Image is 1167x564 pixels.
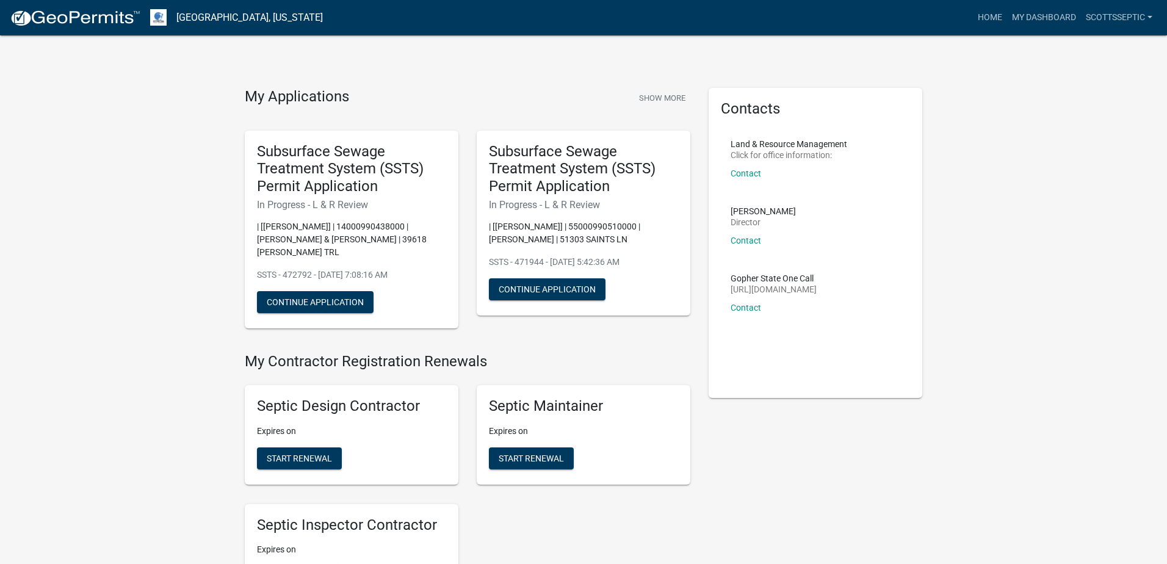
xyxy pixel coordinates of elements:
h5: Subsurface Sewage Treatment System (SSTS) Permit Application [489,143,678,195]
button: Show More [634,88,690,108]
img: Otter Tail County, Minnesota [150,9,167,26]
p: | [[PERSON_NAME]] | 14000990438000 | [PERSON_NAME] & [PERSON_NAME] | 39618 [PERSON_NAME] TRL [257,220,446,259]
h5: Septic Inspector Contractor [257,516,446,534]
p: | [[PERSON_NAME]] | 55000990510000 | [PERSON_NAME] | 51303 SAINTS LN [489,220,678,246]
h4: My Contractor Registration Renewals [245,353,690,371]
a: Contact [731,303,761,313]
a: [GEOGRAPHIC_DATA], [US_STATE] [176,7,323,28]
button: Continue Application [257,291,374,313]
a: Home [973,6,1007,29]
p: Director [731,218,796,226]
a: Contact [731,168,761,178]
a: My Dashboard [1007,6,1081,29]
span: Start Renewal [267,453,332,463]
h4: My Applications [245,88,349,106]
p: Expires on [257,425,446,438]
h5: Contacts [721,100,910,118]
button: Start Renewal [257,447,342,469]
a: scottsseptic [1081,6,1157,29]
p: [URL][DOMAIN_NAME] [731,285,817,294]
p: Expires on [257,543,446,556]
button: Continue Application [489,278,605,300]
h5: Septic Design Contractor [257,397,446,415]
p: SSTS - 472792 - [DATE] 7:08:16 AM [257,269,446,281]
p: Click for office information: [731,151,847,159]
p: Expires on [489,425,678,438]
p: Gopher State One Call [731,274,817,283]
h6: In Progress - L & R Review [489,199,678,211]
button: Start Renewal [489,447,574,469]
p: [PERSON_NAME] [731,207,796,215]
a: Contact [731,236,761,245]
h6: In Progress - L & R Review [257,199,446,211]
p: Land & Resource Management [731,140,847,148]
span: Start Renewal [499,453,564,463]
p: SSTS - 471944 - [DATE] 5:42:36 AM [489,256,678,269]
h5: Subsurface Sewage Treatment System (SSTS) Permit Application [257,143,446,195]
h5: Septic Maintainer [489,397,678,415]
